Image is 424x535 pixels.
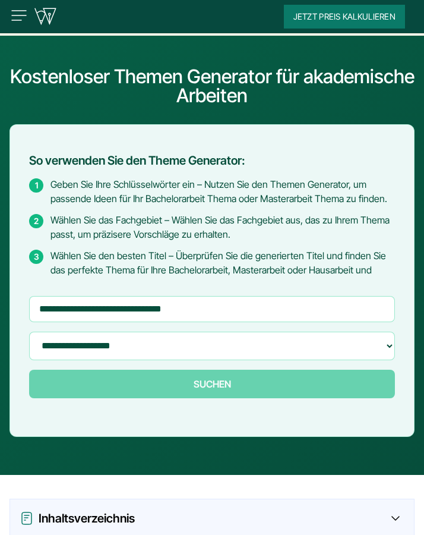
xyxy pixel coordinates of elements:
[29,154,395,168] h2: So verwenden Sie den Theme Generator:
[20,509,404,528] div: Inhaltsverzeichnis
[33,8,57,26] img: wirschreiben
[10,67,414,105] h1: Kostenloser Themen Generator für akademische Arbeiten
[284,5,405,29] button: Jetzt Preis kalkulieren
[29,248,395,277] li: Wählen Sie den besten Titel – Überprüfen Sie die generierten Titel und finden Sie das perfekte Th...
[194,379,231,389] span: SUCHEN
[29,214,43,228] span: 2
[29,178,43,193] span: 1
[29,177,395,206] li: Geben Sie Ihre Schlüsselwörter ein – Nutzen Sie den Themen Generator, um passende Ideen für Ihr B...
[10,6,29,25] img: Menu open
[29,213,395,241] li: Wählen Sie das Fachgebiet – Wählen Sie das Fachgebiet aus, das zu Ihrem Thema passt, um präzisere...
[29,250,43,264] span: 3
[29,370,395,398] button: SUCHEN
